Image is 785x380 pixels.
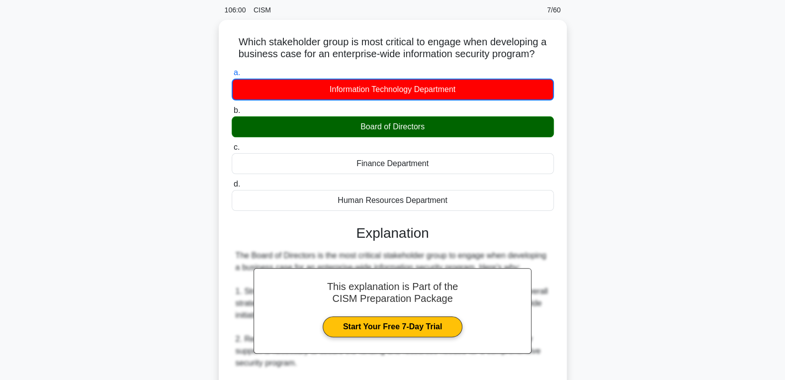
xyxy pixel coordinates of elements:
span: a. [234,68,240,77]
span: b. [234,106,240,114]
div: Human Resources Department [232,190,554,211]
h5: Which stakeholder group is most critical to engage when developing a business case for an enterpr... [231,36,555,61]
a: Start Your Free 7-Day Trial [323,316,462,337]
div: Board of Directors [232,116,554,137]
div: Information Technology Department [232,79,554,100]
div: Finance Department [232,153,554,174]
h3: Explanation [238,225,548,242]
span: d. [234,180,240,188]
span: c. [234,143,240,151]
